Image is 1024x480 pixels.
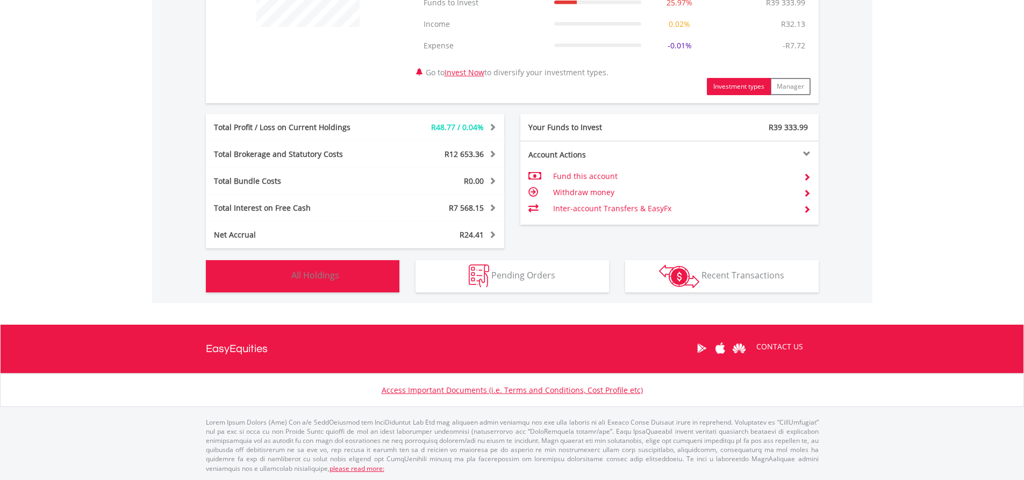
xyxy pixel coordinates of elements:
[692,332,711,365] a: Google Play
[777,35,811,56] td: -R7.72
[769,122,808,132] span: R39 333.99
[206,149,380,160] div: Total Brokerage and Statutory Costs
[431,122,484,132] span: R48.77 / 0.04%
[711,332,730,365] a: Apple
[418,35,549,56] td: Expense
[520,149,670,160] div: Account Actions
[491,269,555,281] span: Pending Orders
[553,184,794,200] td: Withdraw money
[647,13,712,35] td: 0.02%
[730,332,749,365] a: Huawei
[330,464,384,473] a: please read more:
[659,264,699,288] img: transactions-zar-wht.png
[206,260,399,292] button: All Holdings
[266,264,289,288] img: holdings-wht.png
[416,260,609,292] button: Pending Orders
[291,269,339,281] span: All Holdings
[418,13,549,35] td: Income
[460,230,484,240] span: R24.41
[701,269,784,281] span: Recent Transactions
[206,325,268,373] a: EasyEquities
[464,176,484,186] span: R0.00
[206,176,380,187] div: Total Bundle Costs
[776,13,811,35] td: R32.13
[625,260,819,292] button: Recent Transactions
[553,168,794,184] td: Fund this account
[206,418,819,473] p: Lorem Ipsum Dolors (Ame) Con a/e SeddOeiusmod tem InciDiduntut Lab Etd mag aliquaen admin veniamq...
[770,78,811,95] button: Manager
[445,149,484,159] span: R12 653.36
[382,385,643,395] a: Access Important Documents (i.e. Terms and Conditions, Cost Profile etc)
[206,203,380,213] div: Total Interest on Free Cash
[749,332,811,362] a: CONTACT US
[449,203,484,213] span: R7 568.15
[469,264,489,288] img: pending_instructions-wht.png
[445,67,484,77] a: Invest Now
[707,78,771,95] button: Investment types
[520,122,670,133] div: Your Funds to Invest
[206,122,380,133] div: Total Profit / Loss on Current Holdings
[553,200,794,217] td: Inter-account Transfers & EasyFx
[206,230,380,240] div: Net Accrual
[647,35,712,56] td: -0.01%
